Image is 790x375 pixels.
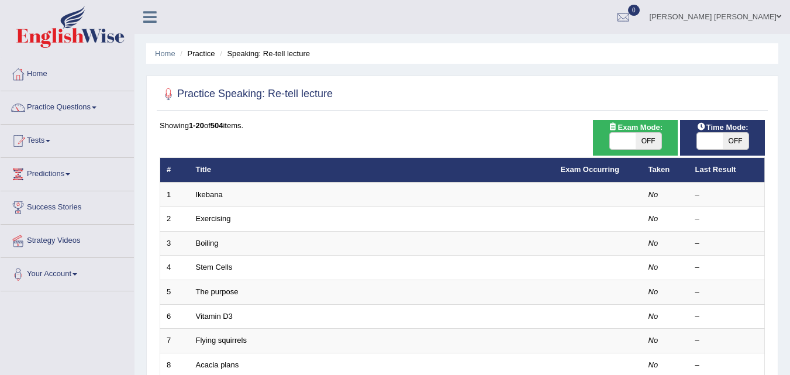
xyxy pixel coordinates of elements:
[642,158,689,183] th: Taken
[648,214,658,223] em: No
[160,158,189,183] th: #
[211,121,223,130] b: 504
[695,360,758,371] div: –
[636,133,661,149] span: OFF
[648,239,658,247] em: No
[695,238,758,249] div: –
[695,311,758,322] div: –
[628,5,640,16] span: 0
[160,85,333,103] h2: Practice Speaking: Re-tell lecture
[160,304,189,329] td: 6
[561,165,619,174] a: Exam Occurring
[648,336,658,345] em: No
[189,158,554,183] th: Title
[593,120,678,156] div: Show exams occurring in exams
[695,335,758,346] div: –
[196,190,223,199] a: Ikebana
[603,121,667,133] span: Exam Mode:
[648,312,658,321] em: No
[177,48,215,59] li: Practice
[196,312,233,321] a: Vitamin D3
[695,287,758,298] div: –
[1,258,134,287] a: Your Account
[160,256,189,280] td: 4
[217,48,310,59] li: Speaking: Re-tell lecture
[1,225,134,254] a: Strategy Videos
[196,336,247,345] a: Flying squirrels
[695,190,758,201] div: –
[196,287,239,296] a: The purpose
[196,360,239,369] a: Acacia plans
[1,58,134,87] a: Home
[723,133,748,149] span: OFF
[160,207,189,232] td: 2
[695,214,758,225] div: –
[155,49,175,58] a: Home
[648,190,658,199] em: No
[1,91,134,121] a: Practice Questions
[648,360,658,369] em: No
[160,120,765,131] div: Showing of items.
[648,287,658,296] em: No
[196,239,219,247] a: Boiling
[160,329,189,353] td: 7
[1,191,134,221] a: Success Stories
[160,231,189,256] td: 3
[695,262,758,273] div: –
[196,214,231,223] a: Exercising
[160,183,189,207] td: 1
[1,125,134,154] a: Tests
[692,121,753,133] span: Time Mode:
[648,263,658,271] em: No
[689,158,765,183] th: Last Result
[1,158,134,187] a: Predictions
[189,121,204,130] b: 1-20
[196,263,233,271] a: Stem Cells
[160,280,189,305] td: 5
